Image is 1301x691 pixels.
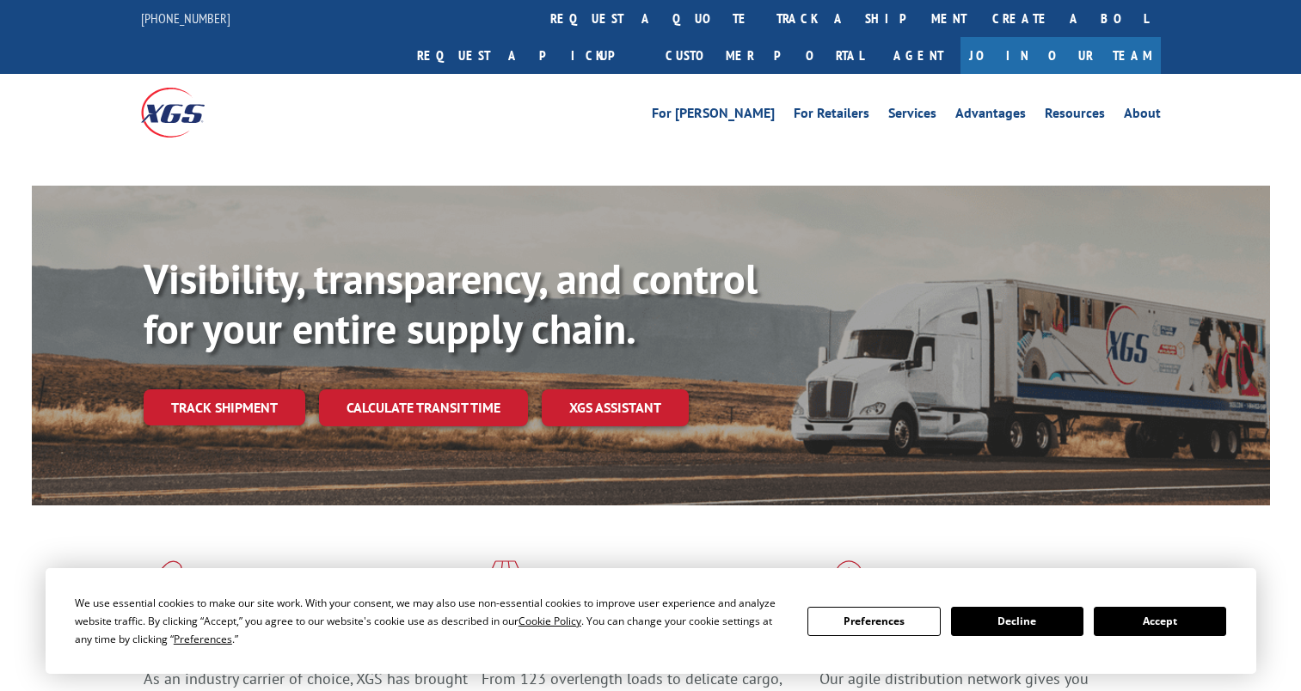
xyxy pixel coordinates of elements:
[75,594,787,648] div: We use essential cookies to make our site work. With your consent, we may also use non-essential ...
[141,9,230,27] a: [PHONE_NUMBER]
[653,37,876,74] a: Customer Portal
[807,607,940,636] button: Preferences
[144,389,305,425] a: Track shipment
[404,37,653,74] a: Request a pickup
[144,252,758,355] b: Visibility, transparency, and control for your entire supply chain.
[888,107,936,125] a: Services
[144,560,197,605] img: xgs-icon-total-supply-chain-intelligence-red
[951,607,1083,636] button: Decline
[519,614,581,628] span: Cookie Policy
[652,107,775,125] a: For [PERSON_NAME]
[542,389,689,426] a: XGS ASSISTANT
[1094,607,1226,636] button: Accept
[794,107,869,125] a: For Retailers
[960,37,1161,74] a: Join Our Team
[174,632,232,646] span: Preferences
[1124,107,1161,125] a: About
[955,107,1026,125] a: Advantages
[319,389,528,426] a: Calculate transit time
[819,560,879,605] img: xgs-icon-flagship-distribution-model-red
[482,560,522,605] img: xgs-icon-focused-on-flooring-red
[876,37,960,74] a: Agent
[1045,107,1105,125] a: Resources
[46,568,1256,674] div: Cookie Consent Prompt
